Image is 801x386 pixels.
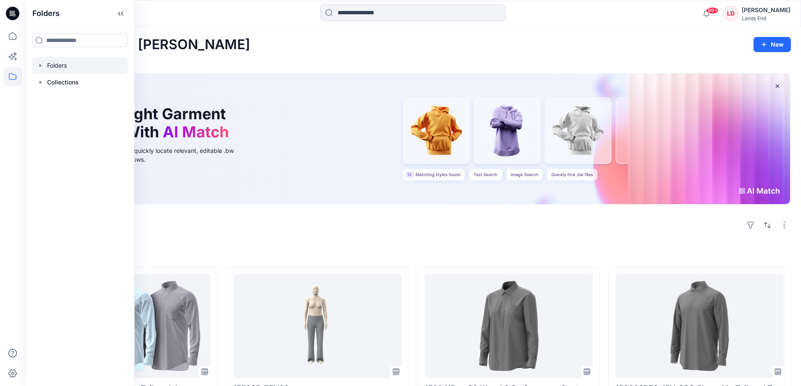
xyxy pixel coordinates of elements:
a: 155035_REV03 [233,274,402,378]
span: 99+ [706,7,719,14]
a: 156682REG-15H_CSC Chase Mn Tailored Textured Herringbone Spread Collar Shirt_20250930 [616,274,784,378]
div: LD [723,6,738,21]
div: Lands End [742,15,790,21]
button: New [753,37,791,52]
h2: Welcome back, [PERSON_NAME] [35,37,250,53]
span: AI Match [163,123,229,141]
div: [PERSON_NAME] [742,5,790,15]
p: Collections [47,77,79,87]
h1: Find the Right Garment Instantly With [56,105,233,141]
h4: Styles [35,249,791,259]
a: 156841Reg CS Wms LS Performance Stretch Dress Shirt 09-30-25 [425,274,593,378]
div: Use text or image search to quickly locate relevant, editable .bw files for faster design workflows. [56,146,246,164]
